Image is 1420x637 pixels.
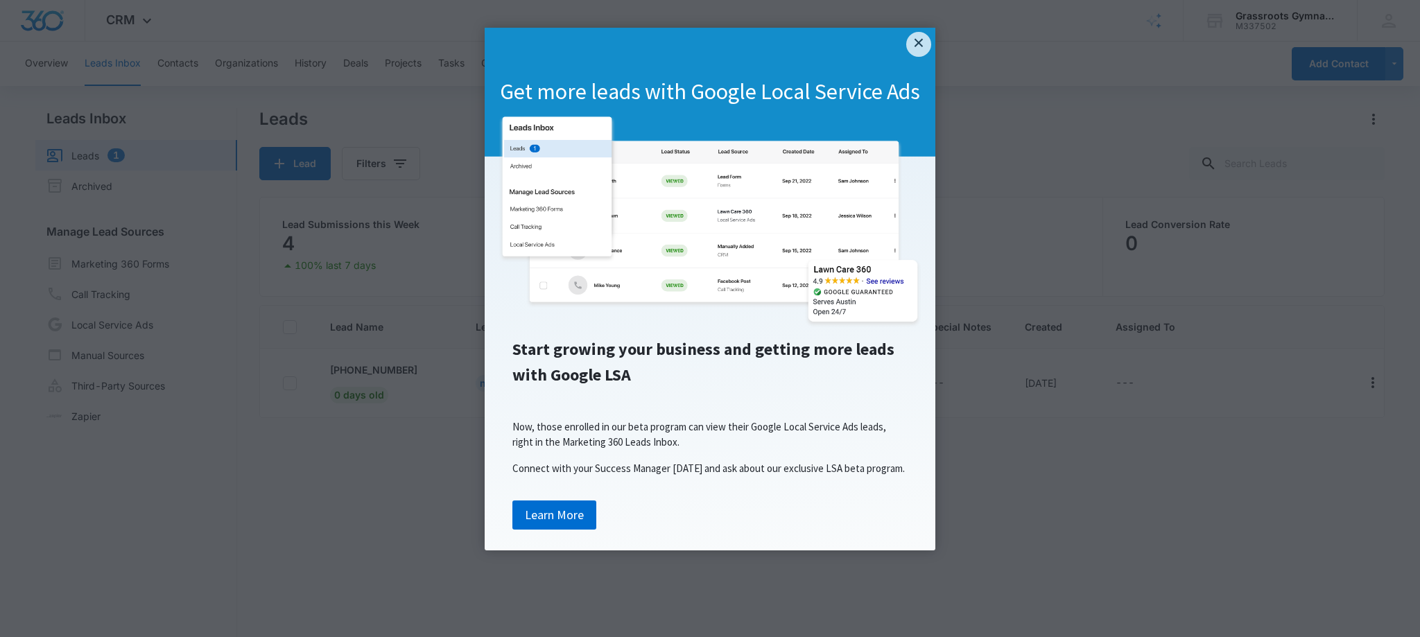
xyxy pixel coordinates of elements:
[499,393,921,408] p: ​
[512,462,905,475] span: Connect with your Success Manager [DATE] and ask about our exclusive LSA beta program.
[512,500,596,530] a: Learn More
[906,32,931,57] a: Close modal
[512,338,894,360] span: Start growing your business and getting more leads
[512,420,886,448] span: Now, those enrolled in our beta program can view their Google Local Service Ads leads, right in t...
[512,364,631,385] span: with Google LSA
[485,78,935,107] h1: Get more leads with Google Local Service Ads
